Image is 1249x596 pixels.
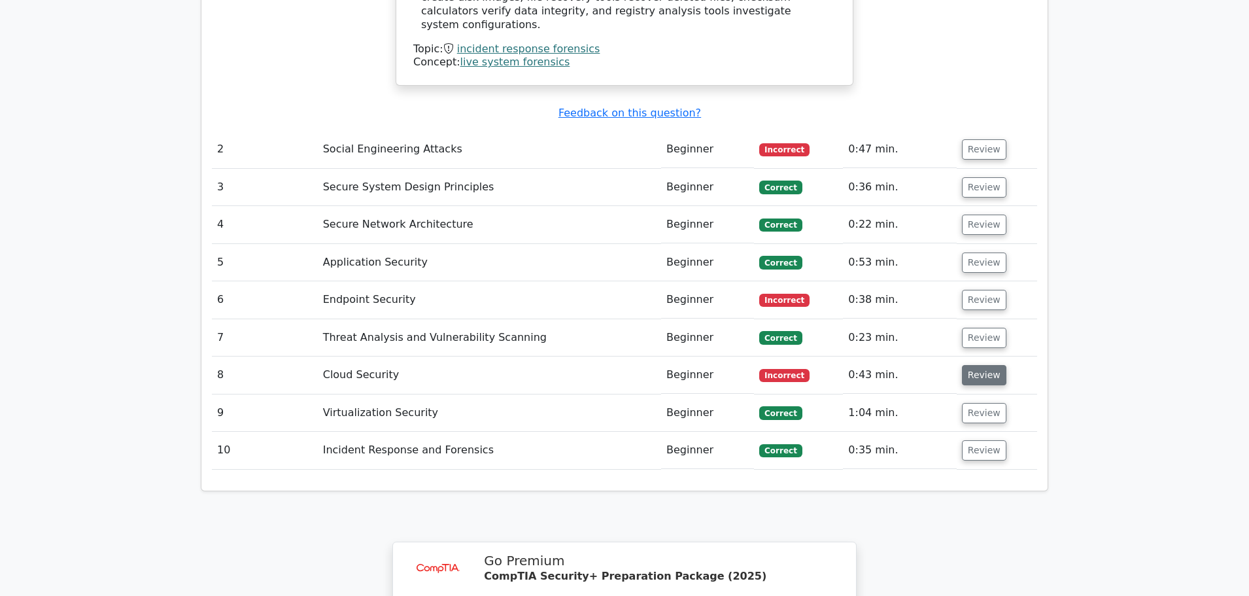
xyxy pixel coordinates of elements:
td: Beginner [661,169,754,206]
td: Virtualization Security [318,394,661,432]
td: 9 [212,394,318,432]
td: Beginner [661,319,754,357]
td: 5 [212,244,318,281]
td: Threat Analysis and Vulnerability Scanning [318,319,661,357]
td: Beginner [661,244,754,281]
td: 2 [212,131,318,168]
span: Correct [759,444,802,457]
button: Review [962,328,1006,348]
td: 4 [212,206,318,243]
td: 0:43 min. [843,357,957,394]
button: Review [962,440,1006,461]
a: Feedback on this question? [558,107,701,119]
span: Correct [759,331,802,344]
td: Secure System Design Principles [318,169,661,206]
span: Correct [759,181,802,194]
td: Application Security [318,244,661,281]
button: Review [962,253,1006,273]
td: Beginner [661,394,754,432]
td: 0:35 min. [843,432,957,469]
td: Incident Response and Forensics [318,432,661,469]
td: 1:04 min. [843,394,957,432]
td: 3 [212,169,318,206]
td: Secure Network Architecture [318,206,661,243]
td: 0:53 min. [843,244,957,281]
span: Incorrect [759,369,810,382]
td: Beginner [661,432,754,469]
td: Beginner [661,131,754,168]
td: Beginner [661,281,754,319]
td: Social Engineering Attacks [318,131,661,168]
span: Correct [759,219,802,232]
a: incident response forensics [457,43,600,55]
td: 0:38 min. [843,281,957,319]
td: 0:47 min. [843,131,957,168]
button: Review [962,177,1006,198]
td: Beginner [661,357,754,394]
td: 6 [212,281,318,319]
td: 0:22 min. [843,206,957,243]
button: Review [962,365,1006,385]
div: Topic: [413,43,836,56]
button: Review [962,215,1006,235]
span: Correct [759,256,802,269]
td: Beginner [661,206,754,243]
td: 0:36 min. [843,169,957,206]
td: 7 [212,319,318,357]
td: Endpoint Security [318,281,661,319]
span: Incorrect [759,143,810,156]
span: Correct [759,406,802,419]
a: live system forensics [460,56,570,68]
td: 8 [212,357,318,394]
td: 0:23 min. [843,319,957,357]
button: Review [962,139,1006,160]
button: Review [962,290,1006,310]
div: Concept: [413,56,836,69]
button: Review [962,403,1006,423]
td: Cloud Security [318,357,661,394]
span: Incorrect [759,294,810,307]
td: 10 [212,432,318,469]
